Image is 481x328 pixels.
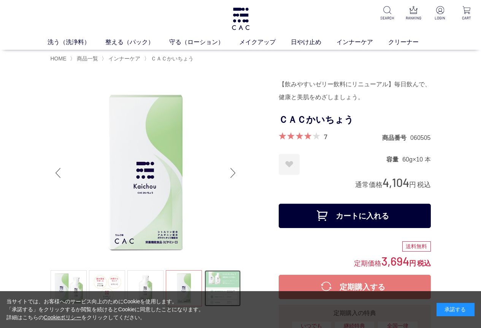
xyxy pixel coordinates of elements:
[354,259,381,267] span: 定期価格
[169,38,239,47] a: 守る（ローション）
[383,175,409,189] span: 4,104
[388,38,434,47] a: クリーナー
[102,55,142,62] li: 〉
[149,55,194,62] a: ＣＡＣかいちょう
[409,260,416,267] span: 円
[355,181,383,189] span: 通常価格
[417,260,431,267] span: 税込
[51,55,67,62] a: HOME
[379,6,396,21] a: SEARCH
[51,158,66,188] div: Previous slide
[405,6,422,21] a: RANKING
[324,132,327,141] a: 7
[405,15,422,21] p: RANKING
[402,241,431,252] div: 送料無料
[379,15,396,21] p: SEARCH
[75,55,98,62] a: 商品一覧
[381,254,409,268] span: 3,694
[386,155,402,163] dt: 容量
[437,303,475,316] div: 承諾する
[151,55,194,62] span: ＣＡＣかいちょう
[410,134,430,142] dd: 060505
[417,181,431,189] span: 税込
[279,275,431,299] button: 定期購入する
[77,55,98,62] span: 商品一覧
[279,78,431,104] div: 【飲みやすいゼリー飲料にリニューアル】毎日飲んで、健康と美肌をめざしましょう。
[51,78,241,268] img: ＣＡＣかいちょう
[231,8,251,30] img: logo
[432,6,449,21] a: LOGIN
[225,158,241,188] div: Next slide
[458,15,475,21] p: CART
[44,314,82,320] a: Cookieポリシー
[337,38,388,47] a: インナーケア
[291,38,337,47] a: 日やけ止め
[144,55,195,62] li: 〉
[402,155,430,163] dd: 60g×10 本
[432,15,449,21] p: LOGIN
[279,154,300,175] a: お気に入りに登録する
[382,134,410,142] dt: 商品番号
[105,38,169,47] a: 整える（パック）
[279,111,431,128] h1: ＣＡＣかいちょう
[107,55,140,62] a: インナーケア
[458,6,475,21] a: CART
[48,38,105,47] a: 洗う（洗浄料）
[108,55,140,62] span: インナーケア
[6,298,204,322] div: 当サイトでは、お客様へのサービス向上のためにCookieを使用します。 「承諾する」をクリックするか閲覧を続けるとCookieに同意したことになります。 詳細はこちらの をクリックしてください。
[409,181,416,189] span: 円
[279,204,431,228] button: カートに入れる
[70,55,100,62] li: 〉
[239,38,291,47] a: メイクアップ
